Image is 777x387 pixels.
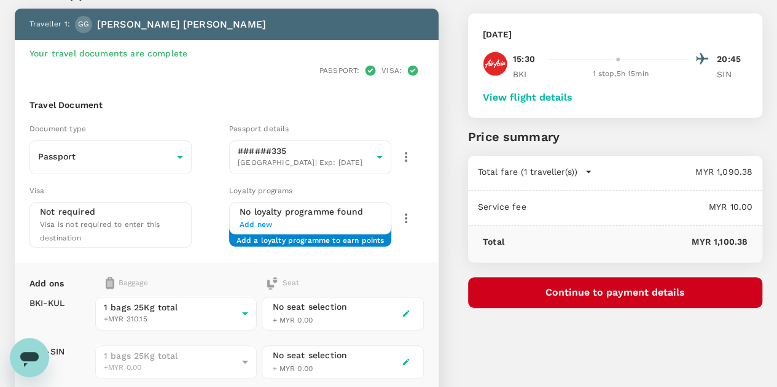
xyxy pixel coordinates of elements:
[513,68,544,80] p: BKI
[238,145,372,157] p: ######335
[229,137,391,178] div: ######335[GEOGRAPHIC_DATA]| Exp: [DATE]
[10,338,49,377] iframe: Button to launch messaging window
[272,349,347,362] div: No seat selection
[266,277,299,289] div: Seat
[29,18,70,31] p: Traveller 1 :
[483,236,504,248] p: Total
[468,128,762,146] p: Price summary
[78,18,89,31] span: GG
[38,150,172,163] p: Passport
[29,277,64,289] p: Add ons
[272,301,347,313] div: No seat selection
[504,236,748,248] p: MYR 1,100.38
[29,297,64,309] p: BKI - KUL
[717,53,748,66] p: 20:45
[106,277,224,289] div: Baggage
[483,28,512,40] p: [DATE]
[229,125,289,133] span: Passport details
[29,48,187,58] span: Your travel documents are complete
[717,68,748,80] p: SIN
[240,205,381,219] h6: No loyalty programme found
[104,350,237,362] span: 1 bags 25Kg total
[95,345,257,379] div: 1 bags 25Kg total+MYR 0.00
[468,277,762,308] button: Continue to payment details
[106,277,114,289] img: baggage-icon
[240,219,381,231] span: Add new
[236,235,385,237] span: Add a loyalty programme to earn points
[29,345,64,358] p: KUL - SIN
[272,316,313,324] span: + MYR 0.00
[29,125,86,133] span: Document type
[40,220,160,242] span: Visa is not required to enter this destination
[551,68,690,80] div: 1 stop , 5h 15min
[29,142,192,172] div: Passport
[29,99,424,112] h6: Travel Document
[483,92,572,103] button: View flight details
[483,52,507,76] img: AK
[266,277,278,289] img: baggage-icon
[381,65,402,76] p: Visa :
[104,313,237,326] span: +MYR 310.15
[29,186,45,195] span: Visa
[272,364,313,373] span: + MYR 0.00
[513,53,535,66] p: 15:30
[229,186,292,195] span: Loyalty programs
[478,166,577,178] p: Total fare (1 traveller(s))
[40,205,95,218] p: Not required
[104,301,237,313] span: 1 bags 25Kg total
[104,362,237,374] span: +MYR 0.00
[592,166,752,178] p: MYR 1,090.38
[526,201,752,213] p: MYR 10.00
[238,157,372,169] span: [GEOGRAPHIC_DATA] | Exp: [DATE]
[97,17,266,32] p: [PERSON_NAME] [PERSON_NAME]
[319,65,359,76] p: Passport :
[478,166,592,178] button: Total fare (1 traveller(s))
[478,201,526,213] p: Service fee
[95,296,257,331] div: 1 bags 25Kg total+MYR 310.15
